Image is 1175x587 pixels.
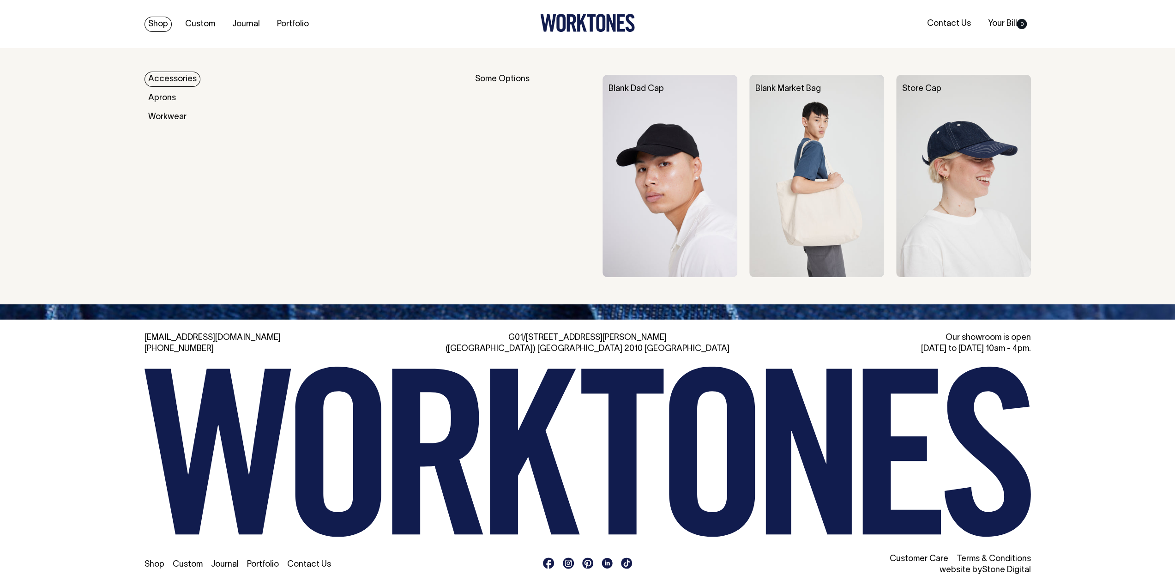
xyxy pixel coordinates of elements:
a: Portfolio [247,561,279,569]
a: Your Bill0 [984,16,1030,31]
div: G01/[STREET_ADDRESS][PERSON_NAME] ([GEOGRAPHIC_DATA]) [GEOGRAPHIC_DATA] 2010 [GEOGRAPHIC_DATA] [445,333,731,355]
a: Workwear [145,109,190,125]
a: Terms & Conditions [956,555,1030,563]
a: Journal [229,17,264,32]
a: Blank Dad Cap [609,85,664,93]
a: Accessories [145,72,200,87]
a: Custom [173,561,203,569]
a: Aprons [145,91,180,106]
a: [PHONE_NUMBER] [145,345,214,353]
a: Shop [145,17,172,32]
a: Shop [145,561,164,569]
a: Store Cap [902,85,941,93]
img: Blank Market Bag [749,75,884,277]
a: Customer Care [889,555,948,563]
a: Portfolio [273,17,313,32]
li: website by [745,565,1031,576]
a: Journal [211,561,239,569]
a: Contact Us [923,16,974,31]
a: [EMAIL_ADDRESS][DOMAIN_NAME] [145,334,281,342]
div: Our showroom is open [DATE] to [DATE] 10am - 4pm. [745,333,1031,355]
img: Store Cap [896,75,1031,277]
a: Blank Market Bag [755,85,821,93]
div: Some Options [475,75,591,277]
img: Blank Dad Cap [603,75,737,277]
span: 0 [1017,19,1027,29]
a: Contact Us [287,561,331,569]
a: Stone Digital [982,566,1030,574]
a: Custom [181,17,219,32]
